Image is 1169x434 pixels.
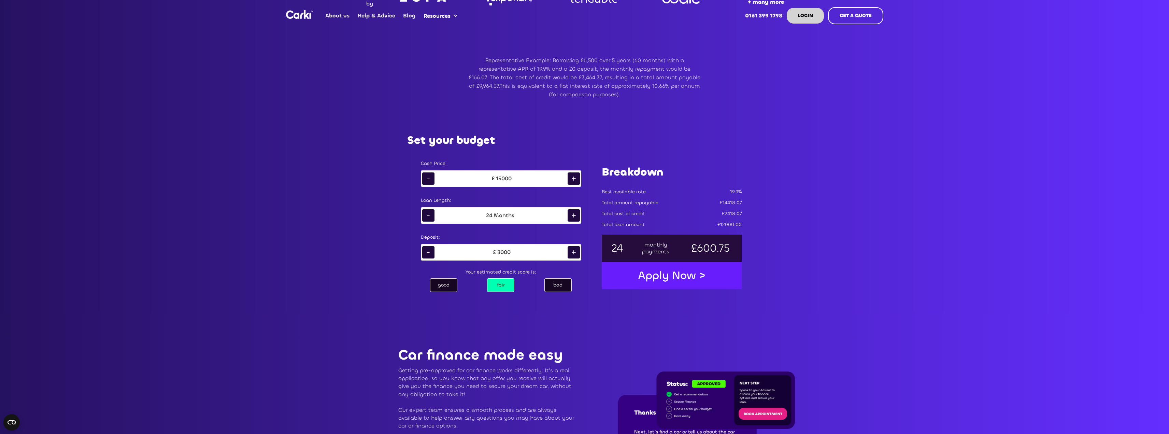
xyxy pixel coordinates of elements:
a: LOGIN [787,8,824,24]
a: About us [322,2,354,29]
a: Apply Now > [631,265,712,286]
div: £12000.00 [717,221,742,228]
div: + [568,246,580,258]
div: Cash Price: [421,160,581,167]
img: Logo [286,10,313,19]
div: £ [490,175,496,182]
a: GET A QUOTE [828,7,883,24]
div: £14418.07 [720,199,742,206]
div: Deposit: [421,234,581,241]
strong: GET A QUOTE [840,12,872,19]
div: Resources [424,12,451,20]
div: Loan Length: [421,197,581,204]
div: monthly payments [641,241,670,255]
div: 24 [486,212,492,219]
div: 24 [611,245,624,252]
a: 0161 399 1798 [741,2,786,29]
div: Best available rate [602,188,646,195]
p: Car finance made easy [398,347,575,363]
button: Open CMP widget [3,414,20,431]
a: home [286,10,313,19]
div: Total loan amount [602,221,645,228]
div: 19.9% [730,188,742,195]
div: £ [491,249,497,256]
div: £600.75 [688,245,732,252]
a: Blog [399,2,419,29]
div: Resources [419,3,464,29]
div: £2418.07 [722,210,742,217]
div: Months [492,212,516,219]
h1: Breakdown [602,165,742,180]
div: - [422,246,434,258]
div: + [568,172,580,185]
div: + [568,209,580,222]
div: Your estimated credit score is: [414,267,588,277]
p: Representative Example: Borrowing £6,500 over 5 years (60 months) with a representative APR of 19... [469,56,701,99]
div: Total amount repayable [602,199,658,206]
div: Total cost of credit [602,210,645,217]
div: 3000 [497,249,511,256]
a: Help & Advice [354,2,399,29]
div: 15000 [496,175,512,182]
strong: 0161 399 1798 [745,12,783,19]
h2: Set your budget [407,134,495,146]
div: - [422,172,434,185]
div: - [422,209,434,222]
strong: LOGIN [798,12,813,19]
